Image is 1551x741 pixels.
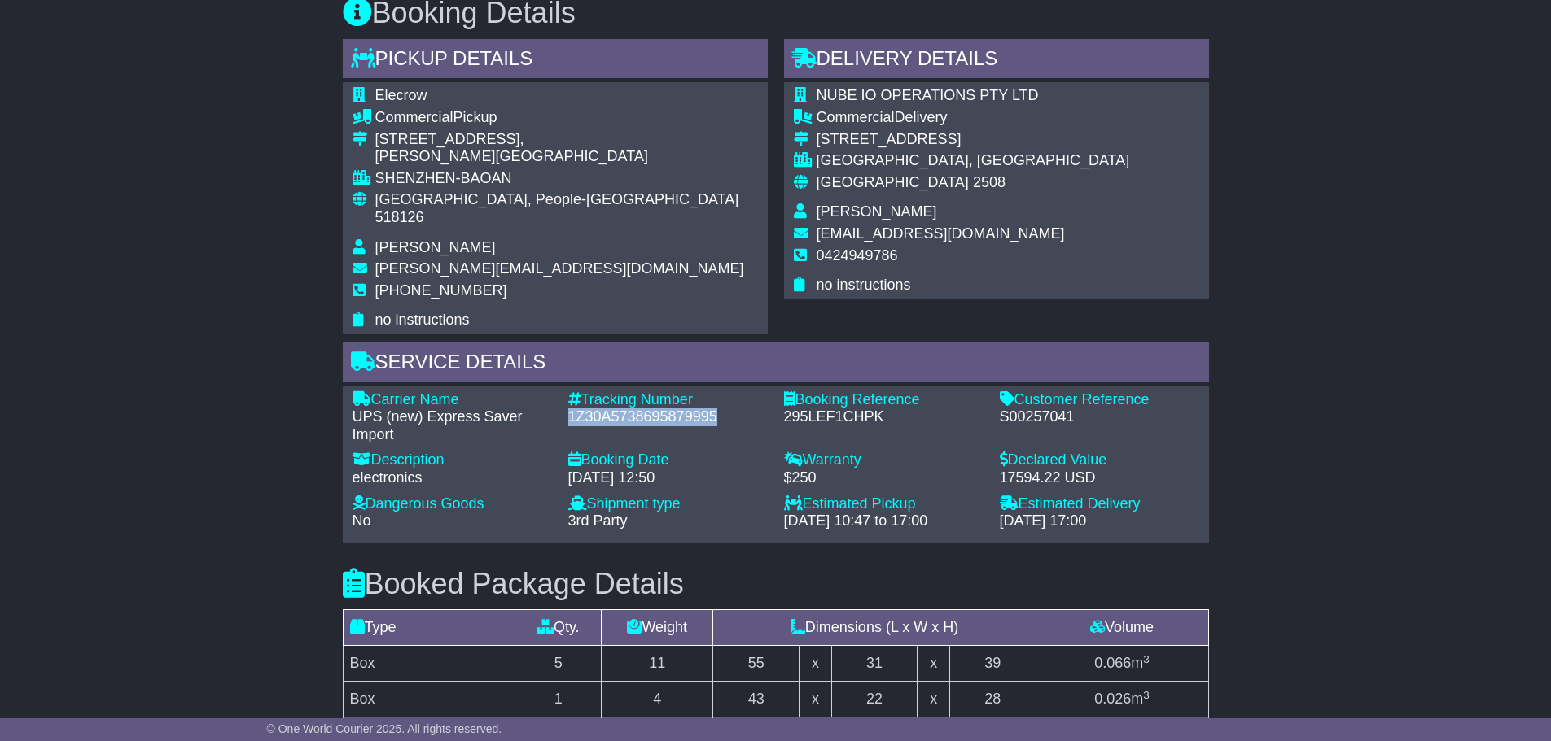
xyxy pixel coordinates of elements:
[375,191,739,207] span: [GEOGRAPHIC_DATA], People-[GEOGRAPHIC_DATA]
[817,277,911,293] span: no instructions
[375,260,744,277] span: [PERSON_NAME][EMAIL_ADDRESS][DOMAIN_NAME]
[375,282,507,299] span: [PHONE_NUMBER]
[784,512,984,530] div: [DATE] 10:47 to 17:00
[949,646,1036,682] td: 39
[1000,512,1199,530] div: [DATE] 17:00
[353,469,552,487] div: electronics
[1036,646,1208,682] td: m
[375,109,453,125] span: Commercial
[515,610,602,646] td: Qty.
[973,174,1006,190] span: 2508
[375,209,424,225] span: 518126
[713,682,800,717] td: 43
[353,451,552,469] div: Description
[343,682,515,717] td: Box
[784,451,984,469] div: Warranty
[267,722,502,735] span: © One World Courier 2025. All rights reserved.
[375,109,758,127] div: Pickup
[375,170,758,188] div: SHENZHEN-BAOAN
[713,610,1036,646] td: Dimensions (L x W x H)
[602,610,713,646] td: Weight
[515,682,602,717] td: 1
[1000,451,1199,469] div: Declared Value
[375,239,496,255] span: [PERSON_NAME]
[353,512,371,529] span: No
[1036,682,1208,717] td: m
[817,174,969,190] span: [GEOGRAPHIC_DATA]
[568,495,768,513] div: Shipment type
[713,646,800,682] td: 55
[343,610,515,646] td: Type
[918,646,949,682] td: x
[515,646,602,682] td: 5
[1000,391,1199,409] div: Customer Reference
[375,148,758,166] div: [PERSON_NAME][GEOGRAPHIC_DATA]
[784,39,1209,83] div: Delivery Details
[1000,408,1199,426] div: S00257041
[602,646,713,682] td: 11
[817,203,937,220] span: [PERSON_NAME]
[817,109,895,125] span: Commercial
[918,682,949,717] td: x
[831,646,918,682] td: 31
[375,131,758,149] div: [STREET_ADDRESS],
[375,312,470,328] span: no instructions
[817,109,1130,127] div: Delivery
[1094,691,1131,707] span: 0.026
[784,495,984,513] div: Estimated Pickup
[343,39,768,83] div: Pickup Details
[817,247,898,264] span: 0424949786
[817,225,1065,242] span: [EMAIL_ADDRESS][DOMAIN_NAME]
[817,152,1130,170] div: [GEOGRAPHIC_DATA], [GEOGRAPHIC_DATA]
[353,495,552,513] div: Dangerous Goods
[800,646,831,682] td: x
[353,408,552,443] div: UPS (new) Express Saver Import
[831,682,918,717] td: 22
[817,87,1039,103] span: NUBE IO OPERATIONS PTY LTD
[1094,655,1131,671] span: 0.066
[784,408,984,426] div: 295LEF1CHPK
[353,391,552,409] div: Carrier Name
[568,451,768,469] div: Booking Date
[784,391,984,409] div: Booking Reference
[784,469,984,487] div: $250
[343,646,515,682] td: Box
[343,568,1209,600] h3: Booked Package Details
[375,87,427,103] span: Elecrow
[602,682,713,717] td: 4
[568,391,768,409] div: Tracking Number
[949,682,1036,717] td: 28
[343,342,1209,386] div: Service Details
[800,682,831,717] td: x
[1143,653,1150,665] sup: 3
[568,408,768,426] div: 1Z30A5738695879995
[568,469,768,487] div: [DATE] 12:50
[1143,689,1150,701] sup: 3
[1036,610,1208,646] td: Volume
[568,512,628,529] span: 3rd Party
[1000,469,1199,487] div: 17594.22 USD
[1000,495,1199,513] div: Estimated Delivery
[817,131,1130,149] div: [STREET_ADDRESS]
